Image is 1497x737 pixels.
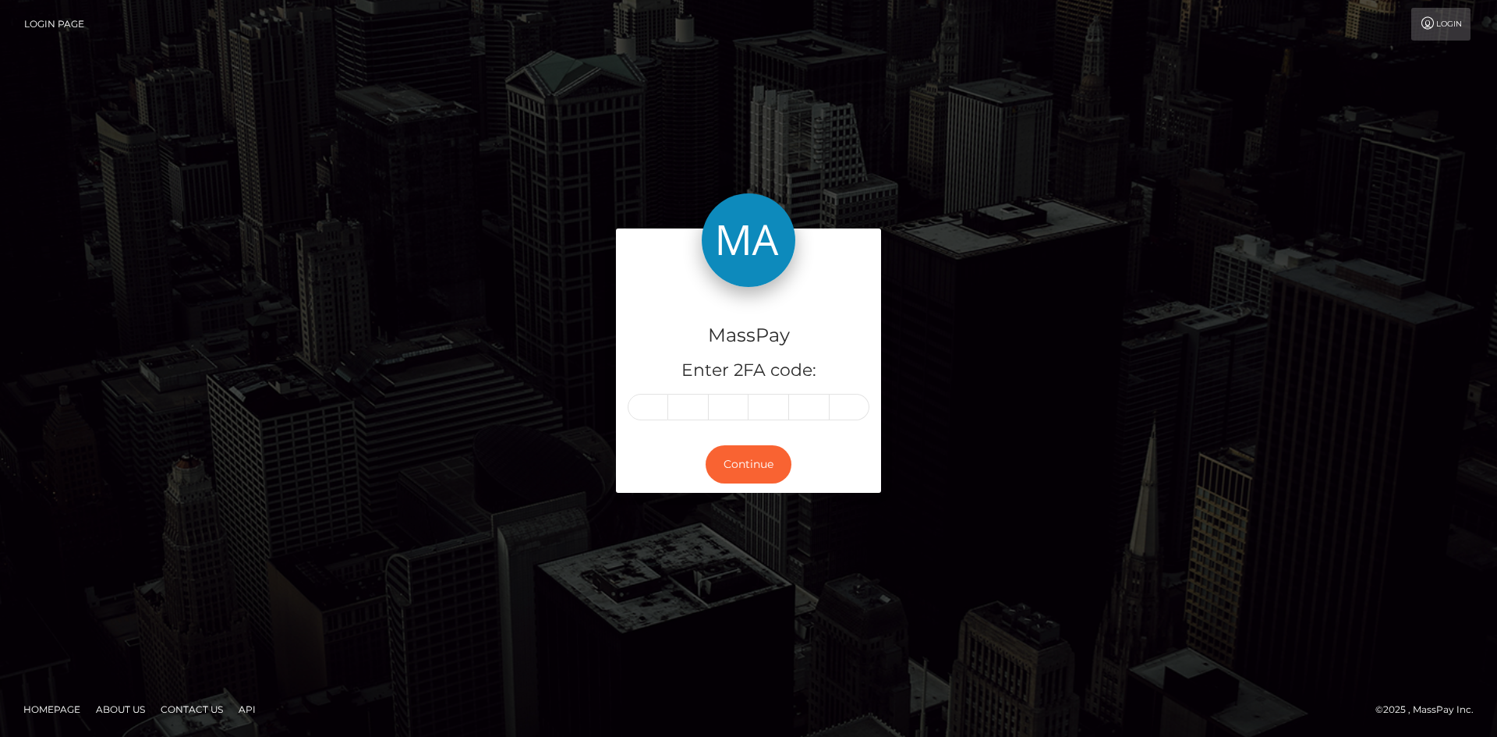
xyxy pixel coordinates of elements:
[17,697,87,721] a: Homepage
[706,445,791,484] button: Continue
[154,697,229,721] a: Contact Us
[1375,701,1485,718] div: © 2025 , MassPay Inc.
[90,697,151,721] a: About Us
[24,8,84,41] a: Login Page
[232,697,262,721] a: API
[1411,8,1470,41] a: Login
[628,322,869,349] h4: MassPay
[628,359,869,383] h5: Enter 2FA code:
[702,193,795,287] img: MassPay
